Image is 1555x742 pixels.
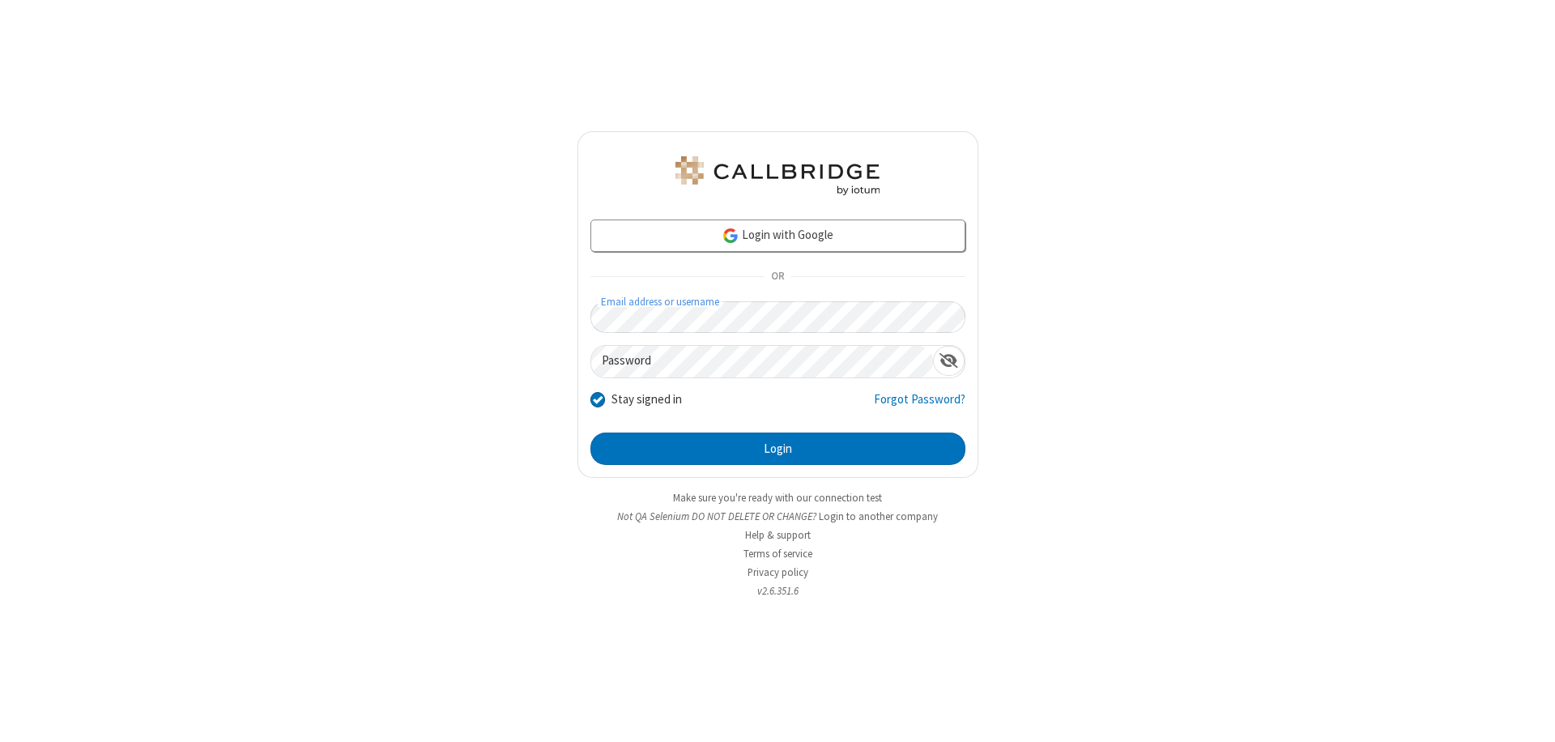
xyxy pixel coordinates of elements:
li: v2.6.351.6 [577,583,978,599]
a: Terms of service [743,547,812,561]
iframe: Chat [1515,700,1543,731]
span: OR [765,266,790,288]
a: Privacy policy [748,565,808,579]
a: Forgot Password? [874,390,965,421]
div: Show password [933,346,965,376]
li: Not QA Selenium DO NOT DELETE OR CHANGE? [577,509,978,524]
a: Login with Google [590,220,965,252]
img: google-icon.png [722,227,739,245]
a: Make sure you're ready with our connection test [673,491,882,505]
a: Help & support [745,528,811,542]
input: Password [591,346,933,377]
input: Email address or username [590,301,965,333]
label: Stay signed in [611,390,682,409]
img: QA Selenium DO NOT DELETE OR CHANGE [672,156,883,195]
button: Login to another company [819,509,938,524]
button: Login [590,433,965,465]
